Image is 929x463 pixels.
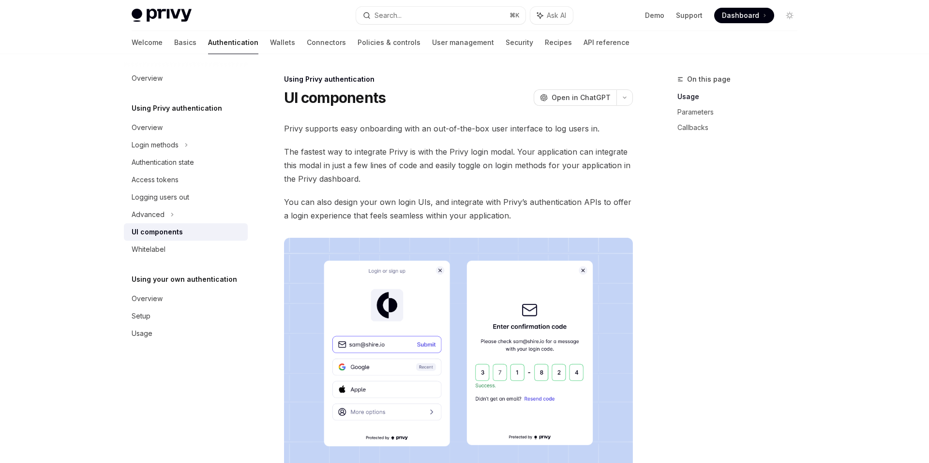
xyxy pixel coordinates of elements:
[208,31,258,54] a: Authentication
[124,325,248,342] a: Usage
[132,139,179,151] div: Login methods
[124,290,248,307] a: Overview
[270,31,295,54] a: Wallets
[284,122,633,135] span: Privy supports easy onboarding with an out-of-the-box user interface to log users in.
[534,89,616,106] button: Open in ChatGPT
[284,145,633,186] span: The fastest way to integrate Privy is with the Privy login modal. Your application can integrate ...
[174,31,196,54] a: Basics
[307,31,346,54] a: Connectors
[132,310,150,322] div: Setup
[132,293,163,304] div: Overview
[124,241,248,258] a: Whitelabel
[676,11,703,20] a: Support
[132,102,222,114] h5: Using Privy authentication
[132,209,165,220] div: Advanced
[714,8,774,23] a: Dashboard
[124,307,248,325] a: Setup
[132,72,163,84] div: Overview
[677,104,805,120] a: Parameters
[645,11,664,20] a: Demo
[530,7,573,24] button: Ask AI
[547,11,566,20] span: Ask AI
[124,154,248,171] a: Authentication state
[584,31,629,54] a: API reference
[677,89,805,104] a: Usage
[284,89,386,106] h1: UI components
[552,93,611,102] span: Open in ChatGPT
[132,31,163,54] a: Welcome
[124,171,248,188] a: Access tokens
[545,31,572,54] a: Recipes
[677,120,805,135] a: Callbacks
[722,11,759,20] span: Dashboard
[132,157,194,168] div: Authentication state
[132,122,163,133] div: Overview
[124,188,248,206] a: Logging users out
[124,119,248,136] a: Overview
[506,31,533,54] a: Security
[132,9,192,22] img: light logo
[284,195,633,222] span: You can also design your own login UIs, and integrate with Privy’s authentication APIs to offer a...
[284,74,633,84] div: Using Privy authentication
[358,31,420,54] a: Policies & controls
[432,31,494,54] a: User management
[124,70,248,87] a: Overview
[782,8,797,23] button: Toggle dark mode
[132,174,179,186] div: Access tokens
[509,12,520,19] span: ⌘ K
[132,226,183,238] div: UI components
[132,244,165,255] div: Whitelabel
[356,7,525,24] button: Search...⌘K
[132,191,189,203] div: Logging users out
[124,223,248,241] a: UI components
[132,274,237,285] h5: Using your own authentication
[132,328,152,339] div: Usage
[375,10,402,21] div: Search...
[687,73,731,85] span: On this page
